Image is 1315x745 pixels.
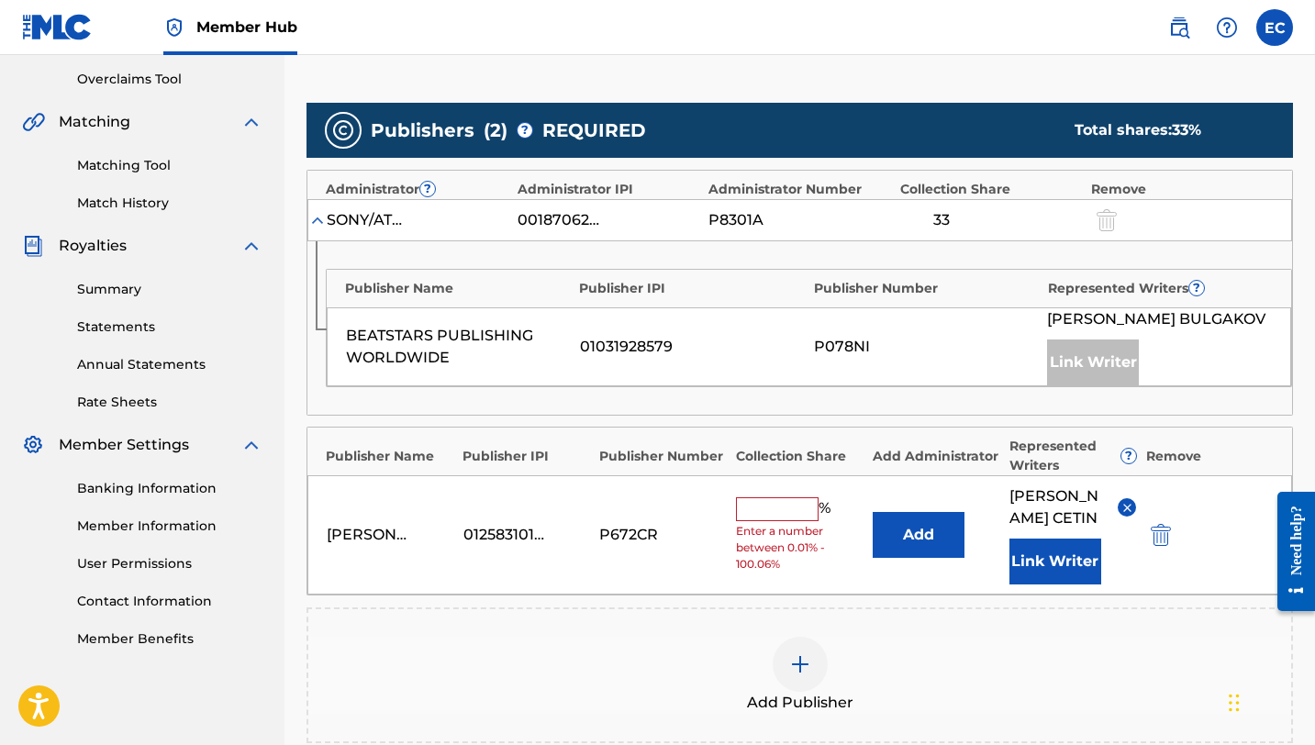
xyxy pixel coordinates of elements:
[1009,437,1137,475] div: Represented Writers
[1161,9,1198,46] a: Public Search
[819,497,835,521] span: %
[420,182,435,196] span: ?
[77,554,262,573] a: User Permissions
[814,336,1039,358] div: P078NI
[1229,675,1240,730] div: Ziehen
[240,434,262,456] img: expand
[1091,180,1274,199] div: Remove
[163,17,185,39] img: Top Rightsholder
[22,111,45,133] img: Matching
[736,523,864,573] span: Enter a number between 0.01% - 100.06%
[1151,524,1171,546] img: 12a2ab48e56ec057fbd8.svg
[308,211,327,229] img: expand-cell-toggle
[77,479,262,498] a: Banking Information
[22,14,93,40] img: MLC Logo
[579,279,804,298] div: Publisher IPI
[22,235,44,257] img: Royalties
[59,434,189,456] span: Member Settings
[326,447,453,466] div: Publisher Name
[77,355,262,374] a: Annual Statements
[484,117,507,144] span: ( 2 )
[240,111,262,133] img: expand
[708,180,891,199] div: Administrator Number
[77,592,262,611] a: Contact Information
[1264,477,1315,625] iframe: Resource Center
[77,629,262,649] a: Member Benefits
[326,180,508,199] div: Administrator
[1075,119,1256,141] div: Total shares:
[77,194,262,213] a: Match History
[1256,9,1293,46] div: User Menu
[77,156,262,175] a: Matching Tool
[736,447,864,466] div: Collection Share
[332,119,354,141] img: publishers
[747,692,853,714] span: Add Publisher
[77,280,262,299] a: Summary
[1009,485,1105,529] span: [PERSON_NAME] CETIN
[518,180,700,199] div: Administrator IPI
[1216,17,1238,39] img: help
[599,447,727,466] div: Publisher Number
[1189,281,1204,295] span: ?
[542,117,646,144] span: REQUIRED
[1121,449,1136,463] span: ?
[59,111,130,133] span: Matching
[1009,539,1101,584] button: Link Writer
[77,70,262,89] a: Overclaims Tool
[1209,9,1245,46] div: Help
[77,317,262,337] a: Statements
[1146,447,1274,466] div: Remove
[1168,17,1190,39] img: search
[371,117,474,144] span: Publishers
[1223,657,1315,745] div: Chat-Widget
[59,235,127,257] span: Royalties
[77,517,262,536] a: Member Information
[1048,279,1273,298] div: Represented Writers
[1172,121,1201,139] span: 33 %
[240,235,262,257] img: expand
[789,653,811,675] img: add
[900,180,1083,199] div: Collection Share
[1223,657,1315,745] iframe: Chat Widget
[77,393,262,412] a: Rate Sheets
[345,279,570,298] div: Publisher Name
[580,336,805,358] div: 01031928579
[22,434,44,456] img: Member Settings
[873,512,964,558] button: Add
[814,279,1039,298] div: Publisher Number
[873,447,1000,466] div: Add Administrator
[1120,501,1134,515] img: remove-from-list-button
[196,17,297,38] span: Member Hub
[462,447,590,466] div: Publisher IPI
[346,325,571,369] div: BEATSTARS PUBLISHING WORLDWIDE
[518,123,532,138] span: ?
[1047,308,1265,330] span: [PERSON_NAME] BULGAKOV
